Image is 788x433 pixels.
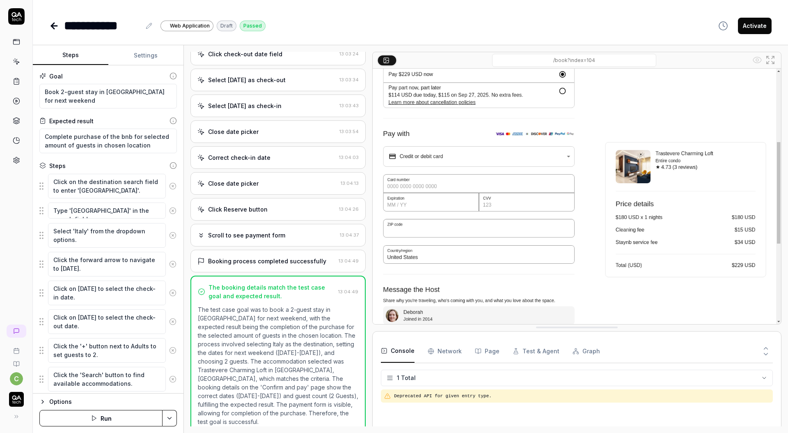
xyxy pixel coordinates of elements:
[339,206,359,212] time: 13:04:26
[208,153,270,162] div: Correct check-in date
[33,46,108,65] button: Steps
[339,51,359,57] time: 13:03:24
[39,202,177,219] div: Suggestions
[39,280,177,306] div: Suggestions
[751,53,764,67] button: Show all interative elements
[475,340,499,363] button: Page
[49,161,66,170] div: Steps
[49,117,94,125] div: Expected result
[39,366,177,392] div: Suggestions
[166,313,180,330] button: Remove step
[170,22,210,30] span: Web Application
[341,180,359,186] time: 13:04:13
[108,46,184,65] button: Settings
[198,305,358,426] p: The test case goal was to book a 2-guest stay in [GEOGRAPHIC_DATA] for next weekend, with the exp...
[713,18,733,34] button: View version history
[39,223,177,248] div: Suggestions
[39,251,177,277] div: Suggestions
[208,283,335,300] div: The booking details match the test case goal and expected result.
[764,53,777,67] button: Open in full screen
[381,340,415,363] button: Console
[166,227,180,244] button: Remove step
[339,103,359,108] time: 13:03:43
[39,338,177,363] div: Suggestions
[9,392,24,407] img: QA Tech Logo
[208,205,268,214] div: Click Reserve button
[160,20,213,31] a: Web Application
[166,256,180,272] button: Remove step
[339,258,359,264] time: 13:04:49
[573,340,600,363] button: Graph
[340,232,359,238] time: 13:04:37
[49,397,177,407] div: Options
[3,354,29,367] a: Documentation
[339,129,359,134] time: 13:03:54
[39,173,177,199] div: Suggestions
[339,154,359,160] time: 13:04:03
[208,76,286,84] div: Select [DATE] as check-out
[39,410,163,426] button: Run
[208,257,326,265] div: Booking process completed successfully
[339,77,359,83] time: 13:03:34
[208,127,259,136] div: Close date picker
[738,18,772,34] button: Activate
[338,289,358,295] time: 13:04:49
[49,72,63,81] div: Goal
[3,341,29,354] a: Book a call with us
[208,50,282,58] div: Click check-out date field
[7,325,26,338] a: New conversation
[394,393,770,400] pre: Deprecated API for given entry type.
[208,101,282,110] div: Select [DATE] as check-in
[3,385,29,408] button: QA Tech Logo
[513,340,559,363] button: Test & Agent
[166,178,180,194] button: Remove step
[240,21,266,31] div: Passed
[166,203,180,219] button: Remove step
[217,21,236,31] div: Draft
[10,372,23,385] button: c
[428,340,462,363] button: Network
[373,69,781,324] img: Screenshot
[166,342,180,359] button: Remove step
[39,309,177,334] div: Suggestions
[166,285,180,301] button: Remove step
[208,179,259,188] div: Close date picker
[208,231,285,240] div: Scroll to see payment form
[166,371,180,387] button: Remove step
[39,397,177,407] button: Options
